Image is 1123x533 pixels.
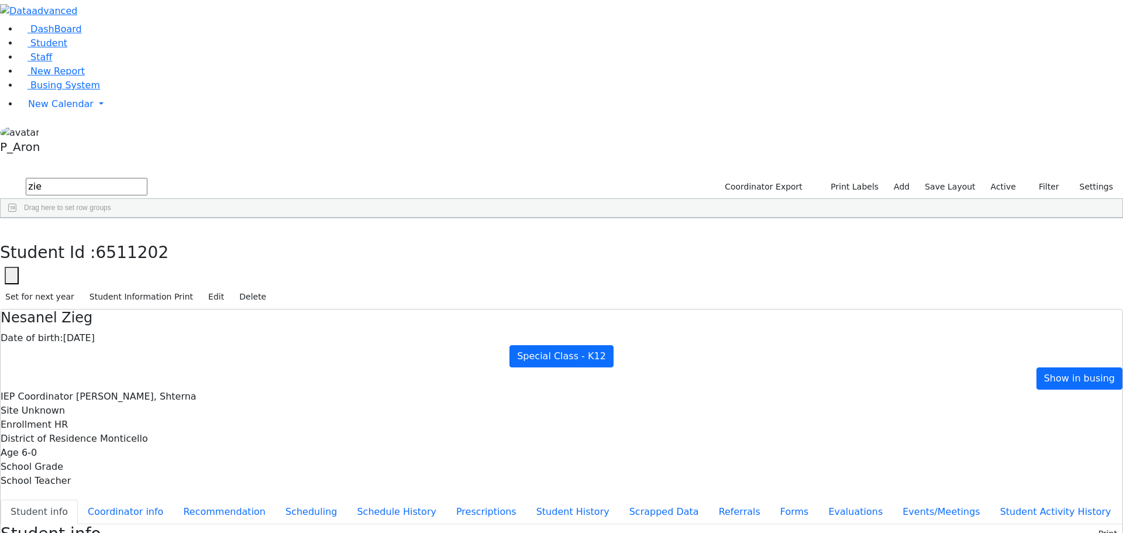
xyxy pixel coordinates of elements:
span: 6511202 [96,243,169,262]
button: Forms [770,500,819,524]
button: Student info [1,500,78,524]
button: Student Information Print [84,288,198,306]
label: Age [1,446,19,460]
span: Staff [30,51,52,63]
label: Date of birth: [1,331,63,345]
input: Search [26,178,147,195]
label: IEP Coordinator [1,390,73,404]
button: Evaluations [818,500,893,524]
div: [DATE] [1,331,1122,345]
a: Staff [19,51,52,63]
button: Scrapped Data [619,500,709,524]
button: Print Labels [817,178,884,196]
button: Referrals [709,500,770,524]
button: Student History [526,500,619,524]
a: DashBoard [19,23,82,35]
span: Drag here to set row groups [24,204,111,212]
span: Student [30,37,67,49]
a: Add [888,178,915,196]
button: Coordinator info [78,500,173,524]
button: Coordinator Export [717,178,808,196]
span: 6-0 [22,447,37,458]
a: Busing System [19,80,100,91]
button: Filter [1024,178,1065,196]
button: Settings [1065,178,1118,196]
button: Prescriptions [446,500,526,524]
button: Save Layout [919,178,980,196]
button: Scheduling [275,500,347,524]
a: Special Class - K12 [509,345,614,367]
label: School Grade [1,460,63,474]
span: HR [54,419,68,430]
a: New Calendar [19,92,1123,116]
span: Show in busing [1044,373,1115,384]
span: [PERSON_NAME], Shterna [76,391,197,402]
span: New Calendar [28,98,94,109]
button: Recommendation [173,500,275,524]
span: Unknown [22,405,65,416]
span: New Report [30,66,85,77]
a: Student [19,37,67,49]
label: Site [1,404,19,418]
span: Busing System [30,80,100,91]
button: Student Activity History [990,500,1121,524]
button: Events/Meetings [893,500,990,524]
button: Edit [203,288,229,306]
span: Monticello [100,433,148,444]
label: Enrollment [1,418,51,432]
button: Delete [234,288,271,306]
button: Schedule History [347,500,446,524]
label: School Teacher [1,474,71,488]
span: DashBoard [30,23,82,35]
a: Show in busing [1036,367,1122,390]
a: New Report [19,66,85,77]
label: Active [986,178,1021,196]
label: District of Residence [1,432,97,446]
h4: Nesanel Zieg [1,310,1122,326]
